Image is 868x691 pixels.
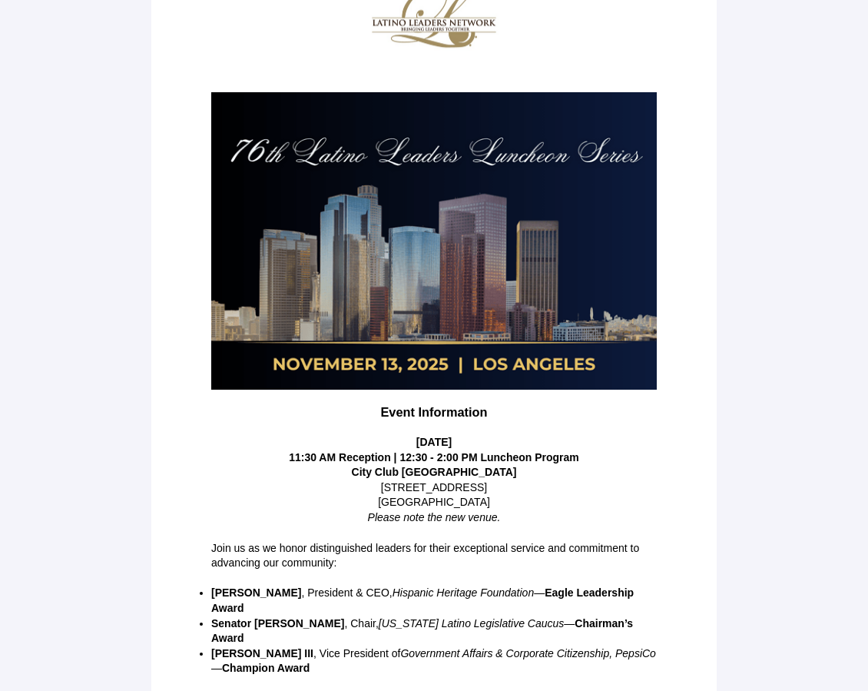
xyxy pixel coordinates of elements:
[400,647,656,659] em: Government Affairs & Corporate Citizenship, PepsiCo
[211,541,657,571] p: Join us as we honor distinguished leaders for their exceptional service and commitment to advanci...
[380,405,487,419] strong: Event Information
[211,586,301,599] strong: [PERSON_NAME]
[211,617,344,630] strong: Senator [PERSON_NAME]
[211,646,657,676] p: , Vice President of —
[393,586,534,599] em: Hispanic Heritage Foundation
[211,647,313,659] strong: [PERSON_NAME] III
[352,466,517,478] strong: City Club [GEOGRAPHIC_DATA]
[416,436,452,448] strong: [DATE]
[211,586,634,614] strong: Eagle Leadership Award
[211,465,657,525] p: [STREET_ADDRESS] [GEOGRAPHIC_DATA]
[222,662,310,674] strong: Champion Award
[211,586,657,616] p: , President & CEO, —
[379,617,565,630] em: [US_STATE] Latino Legislative Caucus
[289,451,579,463] strong: 11:30 AM Reception | 12:30 - 2:00 PM Luncheon Program
[368,511,501,523] em: Please note the new venue.
[211,616,657,646] p: , Chair, —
